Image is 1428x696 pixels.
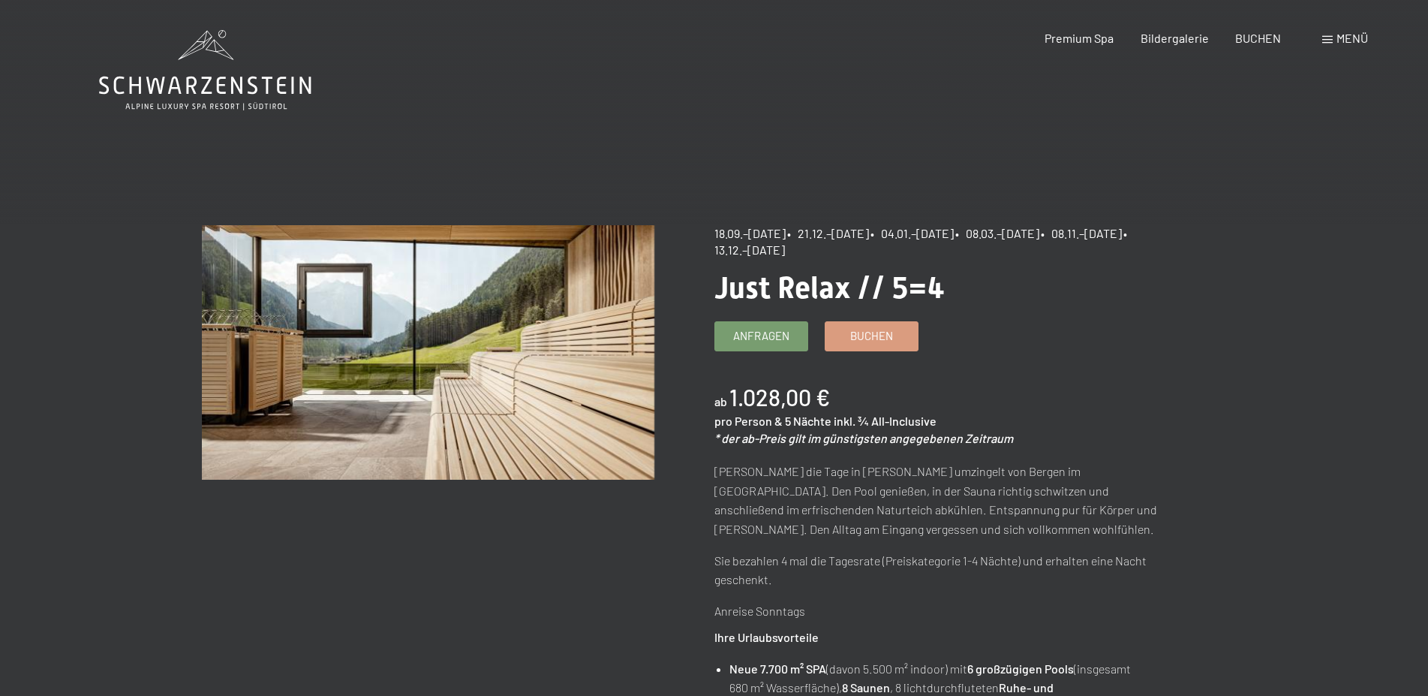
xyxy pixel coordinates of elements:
span: Anfragen [733,328,789,344]
span: • 04.01.–[DATE] [870,226,954,240]
span: Menü [1336,31,1368,45]
span: • 08.11.–[DATE] [1041,226,1122,240]
em: * der ab-Preis gilt im günstigsten angegebenen Zeitraum [714,431,1013,445]
strong: 8 Saunen [842,680,890,694]
a: Premium Spa [1045,31,1114,45]
span: inkl. ¾ All-Inclusive [834,414,936,428]
span: pro Person & [714,414,783,428]
strong: Neue 7.700 m² SPA [729,661,826,676]
img: Just Relax // 5=4 [202,225,654,480]
span: • 08.03.–[DATE] [955,226,1039,240]
a: Bildergalerie [1141,31,1209,45]
span: ab [714,394,727,408]
strong: 6 großzügigen Pools [967,661,1074,676]
a: Buchen [825,322,918,351]
p: Anreise Sonntags [714,601,1167,621]
p: Sie bezahlen 4 mal die Tagesrate (Preiskategorie 1-4 Nächte) und erhalten eine Nacht geschenkt. [714,551,1167,589]
span: Buchen [850,328,893,344]
p: [PERSON_NAME] die Tage in [PERSON_NAME] umzingelt von Bergen im [GEOGRAPHIC_DATA]. Den Pool genie... [714,462,1167,538]
a: BUCHEN [1235,31,1281,45]
span: 18.09.–[DATE] [714,226,786,240]
strong: Ihre Urlaubsvorteile [714,630,819,644]
b: 1.028,00 € [729,384,830,411]
span: Just Relax // 5=4 [714,270,945,306]
a: Anfragen [715,322,807,351]
span: 5 Nächte [785,414,831,428]
span: • 21.12.–[DATE] [787,226,869,240]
